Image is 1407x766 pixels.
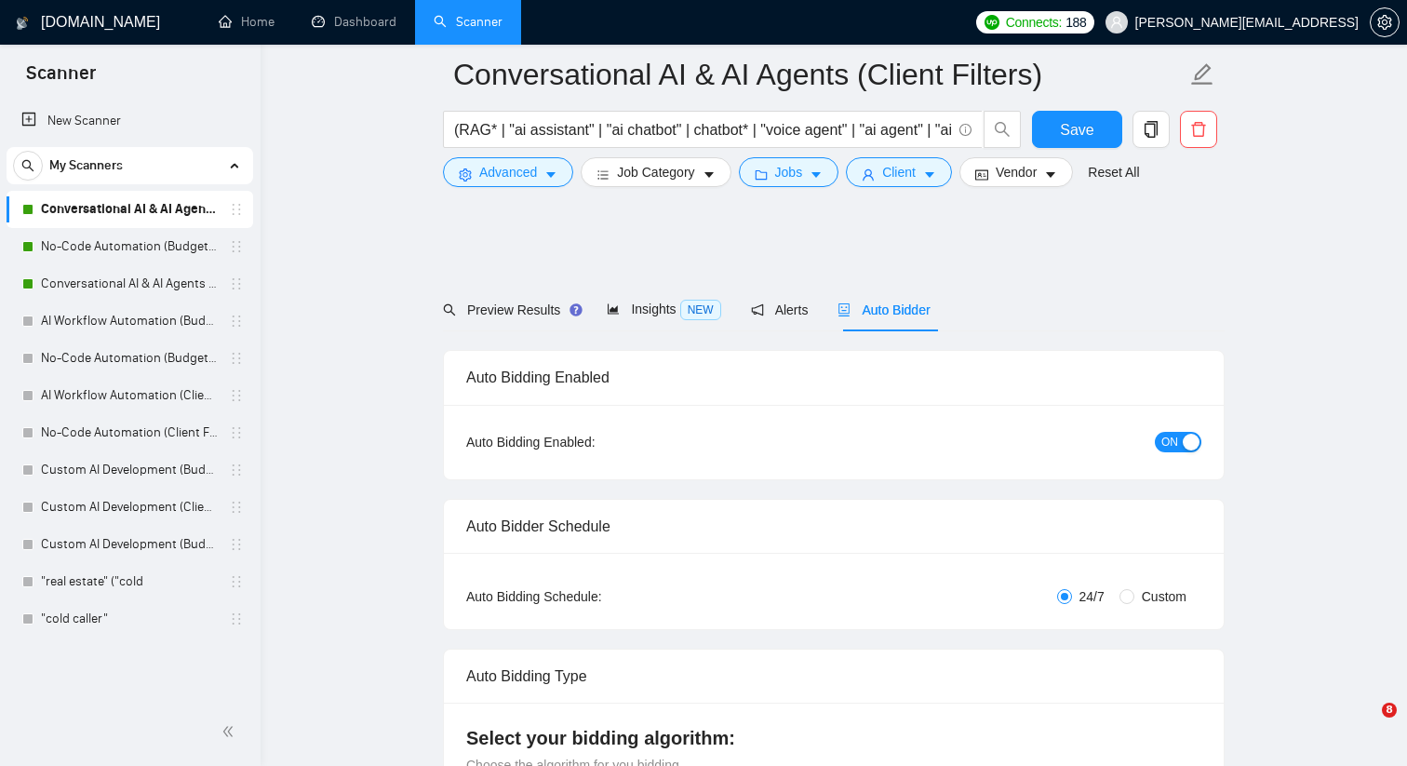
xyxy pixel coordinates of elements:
[41,191,218,228] a: Conversational AI & AI Agents (Client Filters)
[1181,121,1216,138] span: delete
[755,168,768,181] span: folder
[581,157,730,187] button: barsJob Categorycaret-down
[975,168,988,181] span: idcard
[7,147,253,638] li: My Scanners
[466,351,1201,404] div: Auto Bidding Enabled
[14,159,42,172] span: search
[775,162,803,182] span: Jobs
[229,276,244,291] span: holder
[454,118,951,141] input: Search Freelance Jobs...
[1133,121,1169,138] span: copy
[443,157,573,187] button: settingAdvancedcaret-down
[544,168,557,181] span: caret-down
[1382,703,1397,718] span: 8
[41,340,218,377] a: No-Code Automation (Budget Filters)
[996,162,1037,182] span: Vendor
[466,650,1201,703] div: Auto Bidding Type
[49,147,123,184] span: My Scanners
[862,168,875,181] span: user
[985,121,1020,138] span: search
[1006,12,1062,33] span: Connects:
[11,60,111,99] span: Scanner
[596,168,610,181] span: bars
[985,15,999,30] img: upwork-logo.png
[16,8,29,38] img: logo
[41,451,218,489] a: Custom AI Development (Budget Filter)
[41,302,218,340] a: AI Workflow Automation (Budget Filters)
[219,14,275,30] a: homeHome
[568,302,584,318] div: Tooltip anchor
[229,202,244,217] span: holder
[41,526,218,563] a: Custom AI Development (Budget Filters)
[41,414,218,451] a: No-Code Automation (Client Filters)
[882,162,916,182] span: Client
[810,168,823,181] span: caret-down
[229,611,244,626] span: holder
[466,500,1201,553] div: Auto Bidder Schedule
[1110,16,1123,29] span: user
[1060,118,1093,141] span: Save
[229,500,244,515] span: holder
[229,388,244,403] span: holder
[1190,62,1214,87] span: edit
[959,157,1073,187] button: idcardVendorcaret-down
[7,102,253,140] li: New Scanner
[21,102,238,140] a: New Scanner
[1132,111,1170,148] button: copy
[229,537,244,552] span: holder
[751,303,764,316] span: notification
[229,463,244,477] span: holder
[459,168,472,181] span: setting
[229,351,244,366] span: holder
[1371,15,1399,30] span: setting
[680,300,721,320] span: NEW
[846,157,952,187] button: userClientcaret-down
[41,489,218,526] a: Custom AI Development (Client Filters)
[41,377,218,414] a: AI Workflow Automation (Client Filters)
[1065,12,1086,33] span: 188
[229,314,244,329] span: holder
[229,239,244,254] span: holder
[1072,586,1112,607] span: 24/7
[1161,432,1178,452] span: ON
[703,168,716,181] span: caret-down
[1088,162,1139,182] a: Reset All
[229,425,244,440] span: holder
[837,302,930,317] span: Auto Bidder
[923,168,936,181] span: caret-down
[41,600,218,638] a: "cold caller"
[312,14,396,30] a: dashboardDashboard
[221,722,240,741] span: double-left
[751,302,809,317] span: Alerts
[959,124,971,136] span: info-circle
[1344,703,1388,747] iframe: Intercom live chat
[41,228,218,265] a: No-Code Automation (Budget Filters W4, Aug)
[739,157,839,187] button: folderJobscaret-down
[984,111,1021,148] button: search
[1134,586,1194,607] span: Custom
[41,563,218,600] a: "real estate" ("cold
[229,574,244,589] span: holder
[1370,7,1400,37] button: setting
[466,586,711,607] div: Auto Bidding Schedule:
[607,302,620,316] span: area-chart
[607,302,720,316] span: Insights
[443,303,456,316] span: search
[466,432,711,452] div: Auto Bidding Enabled:
[1180,111,1217,148] button: delete
[434,14,502,30] a: searchScanner
[1044,168,1057,181] span: caret-down
[617,162,694,182] span: Job Category
[466,725,1201,751] h4: Select your bidding algorithm:
[1032,111,1122,148] button: Save
[443,302,577,317] span: Preview Results
[453,51,1186,98] input: Scanner name...
[837,303,851,316] span: robot
[41,265,218,302] a: Conversational AI & AI Agents (Budget Filters)
[1370,15,1400,30] a: setting
[13,151,43,181] button: search
[479,162,537,182] span: Advanced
